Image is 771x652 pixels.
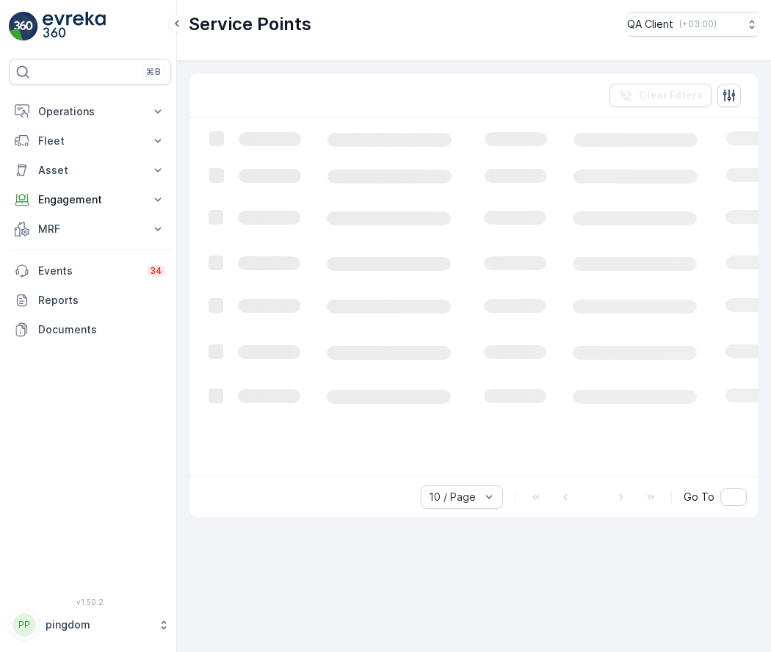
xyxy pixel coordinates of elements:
button: Asset [9,156,171,185]
p: ( +03:00 ) [679,18,717,30]
p: Clear Filters [639,88,703,103]
span: Go To [684,490,714,504]
p: Engagement [38,192,142,207]
a: Documents [9,315,171,344]
button: Operations [9,97,171,126]
p: 34 [150,265,162,277]
p: pingdom [46,617,151,632]
span: v 1.50.2 [9,598,171,606]
p: Asset [38,163,142,178]
div: PP [12,613,36,637]
button: MRF [9,214,171,244]
p: Reports [38,293,165,308]
button: Clear Filters [609,84,712,107]
p: MRF [38,222,142,236]
p: Events [38,264,138,278]
button: PPpingdom [9,609,171,640]
button: QA Client(+03:00) [627,12,759,37]
p: Documents [38,322,165,337]
p: Fleet [38,134,142,148]
img: logo_light-DOdMpM7g.png [43,12,106,41]
p: QA Client [627,17,673,32]
p: ⌘B [146,66,161,78]
img: logo [9,12,38,41]
button: Fleet [9,126,171,156]
p: Service Points [189,12,311,36]
a: Events34 [9,256,171,286]
a: Reports [9,286,171,315]
p: Operations [38,104,142,119]
button: Engagement [9,185,171,214]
